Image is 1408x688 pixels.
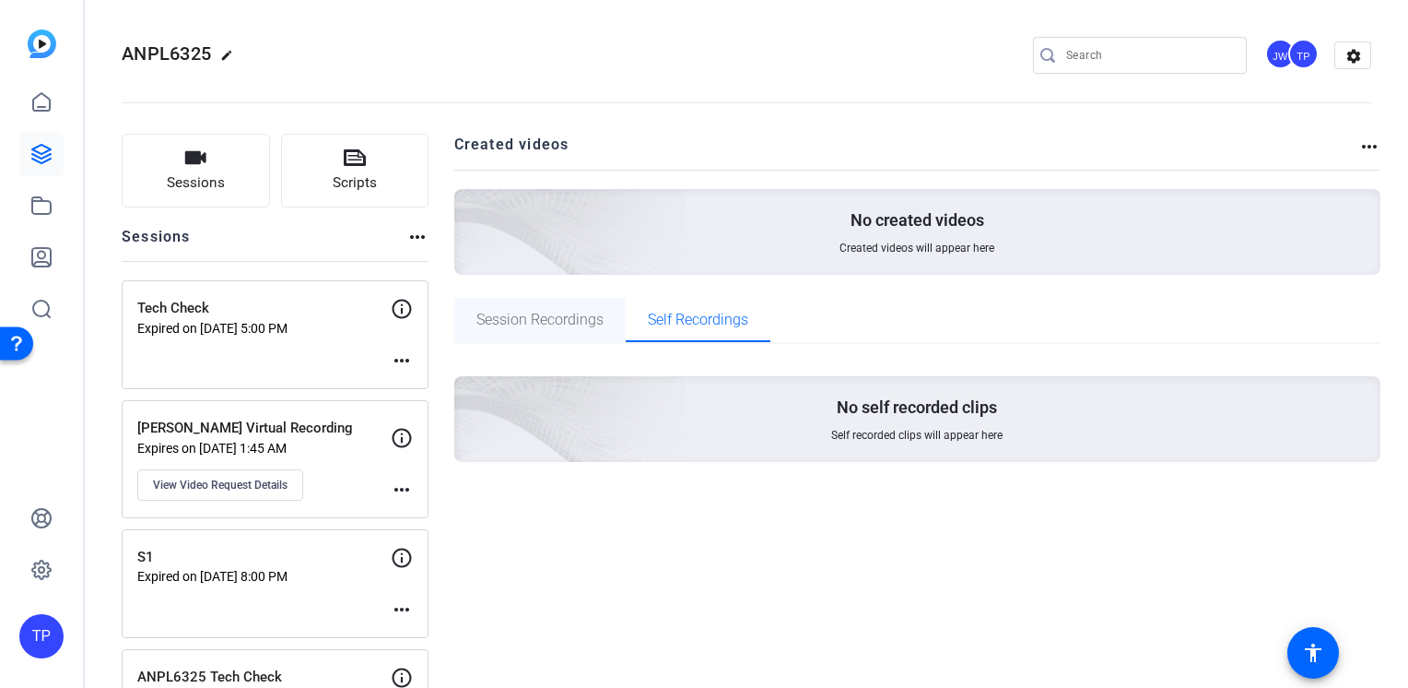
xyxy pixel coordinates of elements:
[137,418,391,439] p: [PERSON_NAME] Virtual Recording
[122,42,211,65] span: ANPL6325
[839,241,994,255] span: Created videos will appear here
[137,321,391,336] p: Expired on [DATE] 5:00 PM
[248,194,687,594] img: Creted videos background
[1335,42,1372,70] mat-icon: settings
[137,547,391,568] p: S1
[122,226,191,261] h2: Sessions
[281,134,429,208] button: Scripts
[28,30,56,58] img: blue-gradient.svg
[19,614,64,658] div: TP
[837,397,997,419] p: No self recorded clips
[476,313,604,327] span: Session Recordings
[851,209,984,231] p: No created videos
[153,478,287,492] span: View Video Request Details
[1288,39,1319,69] div: TP
[1265,39,1296,69] div: JW
[391,599,413,621] mat-icon: more_horiz
[137,441,391,456] p: Expires on [DATE] 1:45 AM
[248,6,687,407] img: Creted videos background
[167,172,225,194] span: Sessions
[1288,39,1320,71] ngx-avatar: Tommy Perez
[333,172,377,194] span: Scripts
[137,298,391,319] p: Tech Check
[391,350,413,372] mat-icon: more_horiz
[1265,39,1297,71] ngx-avatar: Justin Wilbur
[137,569,391,584] p: Expired on [DATE] 8:00 PM
[220,49,242,71] mat-icon: edit
[648,313,748,327] span: Self Recordings
[1302,642,1324,664] mat-icon: accessibility
[406,226,428,248] mat-icon: more_horiz
[831,428,1003,443] span: Self recorded clips will appear here
[137,667,391,688] p: ANPL6325 Tech Check
[454,134,1359,170] h2: Created videos
[391,479,413,501] mat-icon: more_horiz
[1066,44,1232,66] input: Search
[137,469,303,501] button: View Video Request Details
[1358,136,1380,158] mat-icon: more_horiz
[122,134,270,208] button: Sessions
